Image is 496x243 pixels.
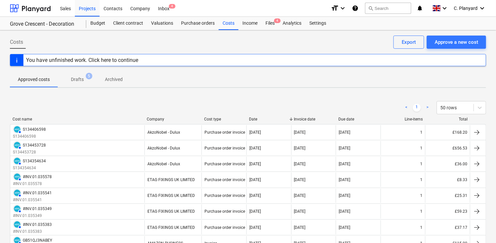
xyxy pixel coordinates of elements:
a: Files4 [262,17,279,30]
div: Invoice has been synced with Xero and its status is currently AUTHORISED [13,141,21,149]
div: [DATE] [294,193,306,198]
div: 1 [420,130,422,135]
span: C. Planyard [454,6,478,11]
p: Approved costs [18,76,50,83]
div: AkzoNobel - Dulux [147,130,180,135]
div: [DATE] [249,162,261,166]
div: Invoice date [294,117,333,121]
span: 4 [274,18,281,23]
div: S134453728 [23,143,46,148]
a: Page 1 is your current page [413,104,421,112]
div: [DATE] [294,146,306,150]
div: Cost type [204,117,244,121]
div: 1 [420,162,422,166]
div: Purchase order invoice [204,146,245,150]
div: Company [147,117,199,121]
div: Purchase order invoice [204,162,245,166]
div: Purchase order invoice [204,130,245,135]
a: Settings [305,17,330,30]
div: [DATE] [249,177,261,182]
button: Approve a new cost [427,36,486,49]
div: [DATE] [339,193,350,198]
div: Approve a new cost [435,38,478,46]
i: keyboard_arrow_down [339,4,347,12]
div: Purchase order invoice [204,177,245,182]
div: ETAG FIXINGS UK LIMITED [147,225,195,230]
div: £59.23 [425,204,470,219]
div: Cost name [13,117,141,121]
i: keyboard_arrow_down [478,4,486,12]
div: £25.31 [425,189,470,203]
a: Income [238,17,262,30]
div: £656.53 [425,141,470,155]
p: S134354634 [13,165,46,171]
div: Due date [339,117,378,121]
a: Analytics [279,17,305,30]
img: xero.svg [14,190,20,196]
div: £168.20 [425,125,470,139]
div: [DATE] [249,193,261,198]
div: 1 [420,209,422,214]
div: #INV.01.035578 [23,175,52,179]
div: £36.00 [425,157,470,171]
div: Line-items [383,117,423,121]
a: Valuations [147,17,177,30]
a: Next page [423,104,431,112]
div: Purchase order invoice [204,193,245,198]
img: xero.svg [14,205,20,212]
div: ETAG FIXINGS UK LIMITED [147,209,195,214]
p: #INV.01.035578 [13,181,52,187]
div: Purchase order invoice [204,225,245,230]
div: #INV.01.035541 [23,191,52,195]
img: xero.svg [14,142,20,148]
div: [DATE] [339,130,350,135]
p: #INV.01.035541 [13,197,52,203]
div: Export [402,38,416,46]
div: #INV.01.035349 [23,206,52,211]
div: Invoice has been synced with Xero and its status is currently AUTHORISED [13,220,21,229]
div: [DATE] [294,209,306,214]
div: S134406598 [23,127,46,132]
div: Invoice has been synced with Xero and its status is currently AUTHORISED [13,189,21,197]
div: Costs [219,17,238,30]
div: Invoice has been synced with Xero and its status is currently AUTHORISED [13,157,21,165]
p: #INV.01.035349 [13,213,52,219]
i: keyboard_arrow_down [441,4,449,12]
p: S134406598 [13,134,46,139]
button: Export [393,36,424,49]
div: [DATE] [249,225,261,230]
div: [DATE] [339,209,350,214]
div: 1 [420,146,422,150]
div: Total [428,117,468,121]
div: [DATE] [294,162,306,166]
div: 1 [420,193,422,198]
div: £8.33 [425,173,470,187]
span: search [368,6,373,11]
div: Invoice has been synced with Xero and its status is currently AUTHORISED [13,173,21,181]
a: Budget [86,17,109,30]
div: Grove Crescent - Decoration [10,21,78,28]
div: Invoice has been synced with Xero and its status is currently AUTHORISED [13,125,21,134]
a: Client contract [109,17,147,30]
img: xero.svg [14,126,20,133]
iframe: Chat Widget [463,211,496,243]
img: xero.svg [14,174,20,180]
div: [DATE] [249,146,261,150]
div: [DATE] [294,177,306,182]
p: #INV.01.035383 [13,229,52,234]
div: Date [249,117,289,121]
img: xero.svg [14,158,20,164]
p: Archived [105,76,123,83]
button: Search [365,3,411,14]
div: Files [262,17,279,30]
div: £37.17 [425,220,470,234]
p: S134453728 [13,149,46,155]
div: [DATE] [339,177,350,182]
